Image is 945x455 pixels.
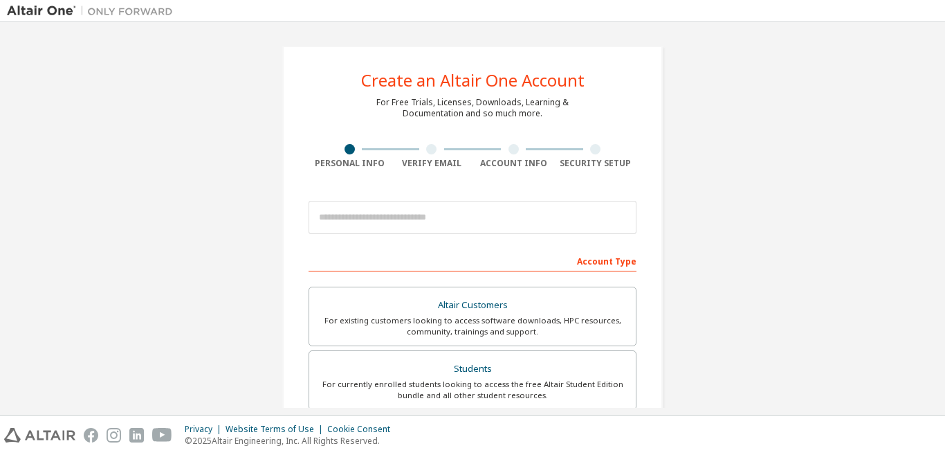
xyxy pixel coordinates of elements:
[318,359,627,379] div: Students
[129,428,144,443] img: linkedin.svg
[309,158,391,169] div: Personal Info
[327,424,398,435] div: Cookie Consent
[84,428,98,443] img: facebook.svg
[4,428,75,443] img: altair_logo.svg
[361,72,585,89] div: Create an Altair One Account
[318,379,627,401] div: For currently enrolled students looking to access the free Altair Student Edition bundle and all ...
[309,249,636,271] div: Account Type
[185,424,226,435] div: Privacy
[318,296,627,315] div: Altair Customers
[107,428,121,443] img: instagram.svg
[391,158,473,169] div: Verify Email
[152,428,172,443] img: youtube.svg
[318,315,627,337] div: For existing customers looking to access software downloads, HPC resources, community, trainings ...
[555,158,637,169] div: Security Setup
[226,424,327,435] div: Website Terms of Use
[7,4,180,18] img: Altair One
[376,97,569,119] div: For Free Trials, Licenses, Downloads, Learning & Documentation and so much more.
[185,435,398,447] p: © 2025 Altair Engineering, Inc. All Rights Reserved.
[472,158,555,169] div: Account Info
